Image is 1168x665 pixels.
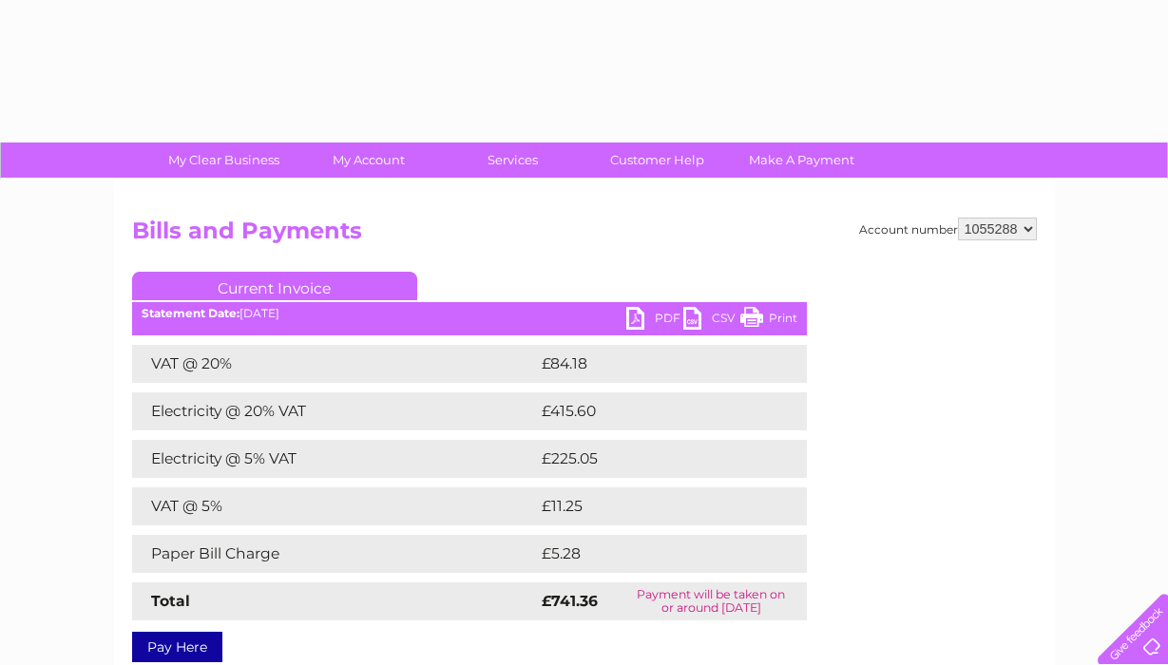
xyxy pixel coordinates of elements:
[145,142,302,178] a: My Clear Business
[132,632,222,662] a: Pay Here
[537,345,767,383] td: £84.18
[616,582,807,620] td: Payment will be taken on or around [DATE]
[132,272,417,300] a: Current Invoice
[626,307,683,334] a: PDF
[537,535,762,573] td: £5.28
[542,592,598,610] strong: £741.36
[683,307,740,334] a: CSV
[142,306,239,320] b: Statement Date:
[151,592,190,610] strong: Total
[290,142,447,178] a: My Account
[434,142,591,178] a: Services
[723,142,880,178] a: Make A Payment
[537,392,772,430] td: £415.60
[132,307,807,320] div: [DATE]
[537,487,764,525] td: £11.25
[859,218,1037,240] div: Account number
[132,218,1037,254] h2: Bills and Payments
[132,345,537,383] td: VAT @ 20%
[579,142,736,178] a: Customer Help
[132,392,537,430] td: Electricity @ 20% VAT
[537,440,773,478] td: £225.05
[132,440,537,478] td: Electricity @ 5% VAT
[132,487,537,525] td: VAT @ 5%
[132,535,537,573] td: Paper Bill Charge
[740,307,797,334] a: Print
